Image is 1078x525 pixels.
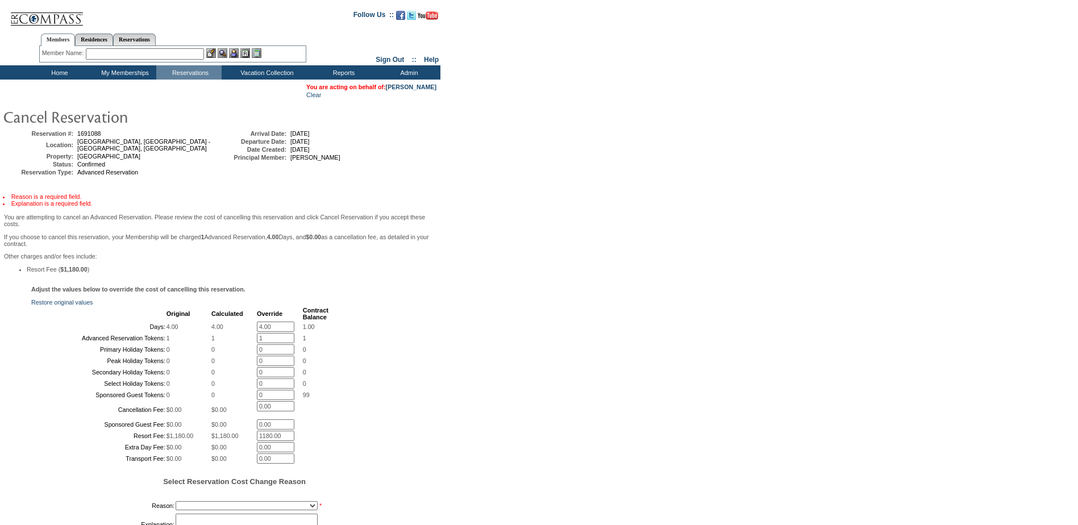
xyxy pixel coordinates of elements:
[211,406,227,413] span: $0.00
[3,105,230,128] img: pgTtlCancelRes.gif
[32,378,165,389] td: Select Holiday Tokens:
[167,455,182,462] span: $0.00
[167,421,182,428] span: $0.00
[229,48,239,58] img: Impersonate
[32,431,165,441] td: Resort Fee:
[167,391,170,398] span: 0
[407,11,416,20] img: Follow us on Twitter
[42,48,86,58] div: Member Name:
[5,130,73,137] td: Reservation #:
[167,432,193,439] span: $1,180.00
[211,380,215,387] span: 0
[303,307,328,320] b: Contract Balance
[167,406,182,413] span: $0.00
[412,56,417,64] span: ::
[303,357,306,364] span: 0
[77,130,101,137] span: 1691088
[306,91,321,98] a: Clear
[290,138,310,145] span: [DATE]
[32,356,165,366] td: Peak Holiday Tokens:
[4,214,436,227] p: You are attempting to cancel an Advanced Reservation. Please review the cost of cancelling this r...
[396,11,405,20] img: Become our fan on Facebook
[303,346,306,353] span: 0
[31,299,93,306] a: Restore original values
[201,234,205,240] b: 1
[303,323,315,330] span: 1.00
[211,391,215,398] span: 0
[77,161,105,168] span: Confirmed
[167,444,182,451] span: $0.00
[303,335,306,341] span: 1
[32,344,165,355] td: Primary Holiday Tokens:
[306,234,321,240] b: $0.00
[218,138,286,145] td: Departure Date:
[167,323,178,330] span: 4.00
[31,477,438,486] h5: Select Reservation Cost Change Reason
[290,146,310,153] span: [DATE]
[156,65,222,80] td: Reservations
[222,65,310,80] td: Vacation Collection
[10,3,84,26] img: Compass Home
[211,310,243,317] b: Calculated
[3,200,438,207] li: Explanation is a required field.
[211,369,215,376] span: 0
[310,65,375,80] td: Reports
[424,56,439,64] a: Help
[206,48,216,58] img: b_edit.gif
[306,84,436,90] span: You are acting on behalf of:
[386,84,436,90] a: [PERSON_NAME]
[218,154,286,161] td: Principal Member:
[31,286,245,293] b: Adjust the values below to override the cost of cancelling this reservation.
[252,48,261,58] img: b_calculator.gif
[211,421,227,428] span: $0.00
[77,138,210,152] span: [GEOGRAPHIC_DATA], [GEOGRAPHIC_DATA] - [GEOGRAPHIC_DATA], [GEOGRAPHIC_DATA]
[32,419,165,430] td: Sponsored Guest Fee:
[5,161,73,168] td: Status:
[211,357,215,364] span: 0
[5,138,73,152] td: Location:
[113,34,156,45] a: Reservations
[218,146,286,153] td: Date Created:
[167,335,170,341] span: 1
[376,56,404,64] a: Sign Out
[303,369,306,376] span: 0
[353,10,394,23] td: Follow Us ::
[32,390,165,400] td: Sponsored Guest Tokens:
[4,234,436,247] p: If you choose to cancel this reservation, your Membership will be charged Advanced Reservation, D...
[211,432,238,439] span: $1,180.00
[32,322,165,332] td: Days:
[91,65,156,80] td: My Memberships
[303,380,306,387] span: 0
[167,369,170,376] span: 0
[32,442,165,452] td: Extra Day Fee:
[218,48,227,58] img: View
[4,214,436,273] span: Other charges and/or fees include:
[32,367,165,377] td: Secondary Holiday Tokens:
[211,335,215,341] span: 1
[290,154,340,161] span: [PERSON_NAME]
[167,357,170,364] span: 0
[32,401,165,418] td: Cancellation Fee:
[75,34,113,45] a: Residences
[211,346,215,353] span: 0
[32,499,174,512] td: Reason:
[396,14,405,21] a: Become our fan on Facebook
[257,310,282,317] b: Override
[303,391,310,398] span: 99
[290,130,310,137] span: [DATE]
[418,14,438,21] a: Subscribe to our YouTube Channel
[407,14,416,21] a: Follow us on Twitter
[32,333,165,343] td: Advanced Reservation Tokens:
[211,455,227,462] span: $0.00
[240,48,250,58] img: Reservations
[211,444,227,451] span: $0.00
[60,266,87,273] b: $1,180.00
[167,380,170,387] span: 0
[26,65,91,80] td: Home
[211,323,223,330] span: 4.00
[32,453,165,464] td: Transport Fee:
[77,153,140,160] span: [GEOGRAPHIC_DATA]
[267,234,279,240] b: 4.00
[375,65,440,80] td: Admin
[5,169,73,176] td: Reservation Type:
